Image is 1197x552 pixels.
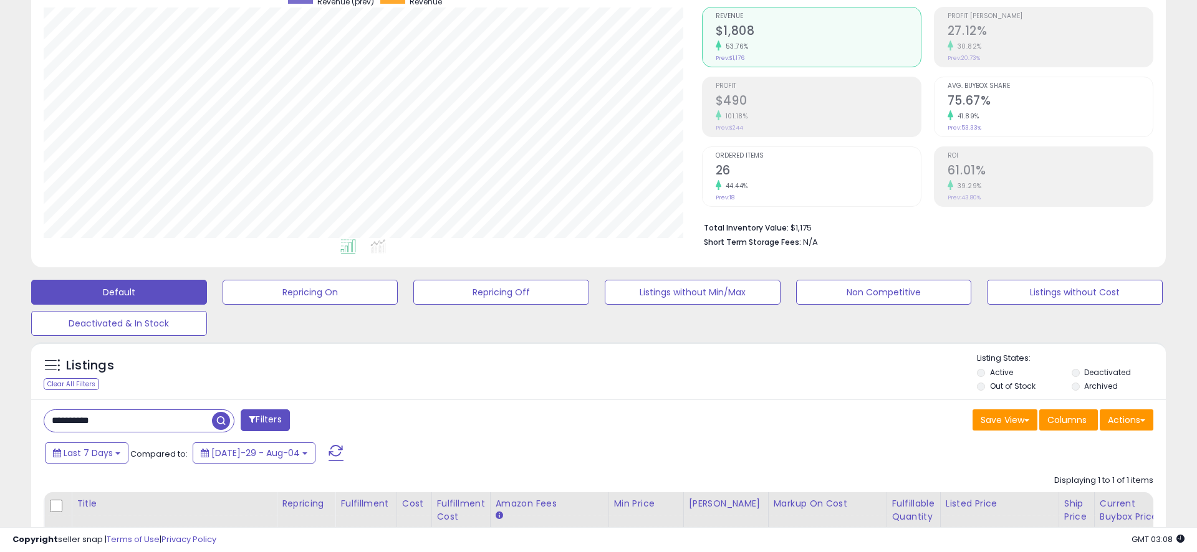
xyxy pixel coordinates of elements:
small: 39.29% [953,181,982,191]
button: Repricing Off [413,280,589,305]
h2: $490 [716,93,921,110]
b: Total Inventory Value: [704,222,789,233]
li: $1,175 [704,219,1144,234]
h2: $1,808 [716,24,921,40]
p: Listing States: [977,353,1165,364]
span: Profit [716,83,921,90]
div: Fulfillment [340,497,391,510]
span: Compared to: [130,448,188,460]
button: Listings without Min/Max [605,280,781,305]
b: Short Term Storage Fees: [704,237,801,247]
strong: Copyright [12,533,58,545]
div: Repricing [282,497,330,510]
small: Amazon Fees. [496,510,503,521]
h2: 61.01% [948,163,1153,180]
div: Ship Price [1064,497,1089,523]
small: Prev: 20.73% [948,54,980,62]
label: Deactivated [1084,367,1131,378]
button: Repricing On [223,280,398,305]
div: Clear All Filters [44,378,99,390]
small: 53.76% [721,42,749,51]
div: Displaying 1 to 1 of 1 items [1054,475,1153,487]
div: Listed Price [946,497,1054,510]
small: Prev: 43.80% [948,194,981,201]
label: Active [990,367,1013,378]
span: Last 7 Days [64,447,113,459]
div: Min Price [614,497,678,510]
small: 30.82% [953,42,982,51]
div: Amazon Fees [496,497,603,510]
a: Privacy Policy [161,533,216,545]
button: Deactivated & In Stock [31,311,207,336]
span: Profit [PERSON_NAME] [948,13,1153,20]
div: Current Buybox Price [1100,497,1164,523]
small: Prev: $244 [716,124,743,131]
button: Non Competitive [796,280,972,305]
div: Fulfillable Quantity [892,497,935,523]
span: Avg. Buybox Share [948,83,1153,90]
div: Cost [402,497,426,510]
button: Listings without Cost [987,280,1163,305]
label: Out of Stock [990,381,1036,391]
div: Markup on Cost [774,497,882,510]
span: ROI [948,153,1153,159]
button: Filters [241,409,289,431]
small: Prev: $1,176 [716,54,744,62]
button: Actions [1100,409,1153,431]
small: Prev: 53.33% [948,124,981,131]
small: Prev: 18 [716,194,734,201]
span: Revenue [716,13,921,20]
span: 2025-08-12 03:08 GMT [1132,533,1185,545]
button: Default [31,280,207,305]
div: Title [77,497,271,510]
small: 44.44% [721,181,748,191]
h5: Listings [66,357,114,374]
span: Ordered Items [716,153,921,159]
small: 101.18% [721,112,748,121]
label: Archived [1084,381,1118,391]
span: N/A [803,236,818,248]
div: [PERSON_NAME] [689,497,763,510]
span: Columns [1047,414,1087,426]
th: The percentage added to the cost of goods (COGS) that forms the calculator for Min & Max prices. [768,492,887,541]
button: Last 7 Days [45,442,128,464]
small: 41.89% [953,112,979,121]
button: Columns [1039,409,1098,431]
a: Terms of Use [107,533,160,545]
span: [DATE]-29 - Aug-04 [211,447,300,459]
h2: 75.67% [948,93,1153,110]
div: seller snap | | [12,534,216,546]
button: Save View [973,409,1037,431]
div: Fulfillment Cost [437,497,485,523]
h2: 26 [716,163,921,180]
button: [DATE]-29 - Aug-04 [193,442,315,464]
h2: 27.12% [948,24,1153,40]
